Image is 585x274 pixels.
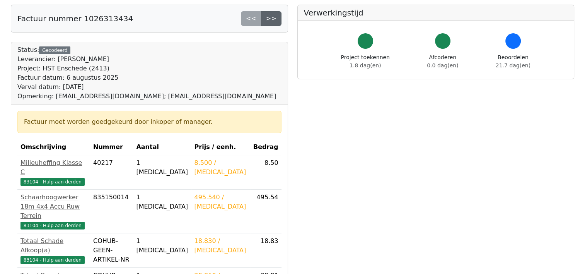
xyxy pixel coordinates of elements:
td: COHUB-GEEN-ARTIKEL-NR [90,233,133,268]
th: Omschrijving [17,139,90,155]
div: Leverancier: [PERSON_NAME] [17,55,276,64]
td: 835150014 [90,190,133,233]
div: 1 [MEDICAL_DATA] [136,158,188,177]
div: 18.830 / [MEDICAL_DATA] [194,236,247,255]
div: 495.540 / [MEDICAL_DATA] [194,193,247,211]
div: Schaarhoogwerker 18m 4x4 Accu Ruw Terrein [20,193,87,221]
span: 1.8 dag(en) [350,62,381,68]
div: Milieuheffing Klasse C [20,158,87,177]
td: 40217 [90,155,133,190]
div: Project: HST Enschede (2413) [17,64,276,73]
div: Totaal Schade Afkoop(a) [20,236,87,255]
a: Milieuheffing Klasse C83104 - Hulp aan derden [20,158,87,186]
h5: Factuur nummer 1026313434 [17,14,133,23]
span: 83104 - Hulp aan derden [20,222,85,229]
td: 495.54 [250,190,281,233]
th: Prijs / eenh. [191,139,250,155]
a: >> [261,11,281,26]
div: 1 [MEDICAL_DATA] [136,236,188,255]
td: 8.50 [250,155,281,190]
span: 83104 - Hulp aan derden [20,178,85,186]
div: Gecodeerd [39,46,70,54]
div: Status: [17,45,276,101]
div: Beoordelen [496,53,530,70]
div: Afcoderen [427,53,458,70]
div: Opmerking: [EMAIL_ADDRESS][DOMAIN_NAME]; [EMAIL_ADDRESS][DOMAIN_NAME] [17,92,276,101]
div: Factuur moet worden goedgekeurd door inkoper of manager. [24,117,275,127]
div: 8.500 / [MEDICAL_DATA] [194,158,247,177]
span: 83104 - Hulp aan derden [20,256,85,264]
div: Factuur datum: 6 augustus 2025 [17,73,276,82]
a: Totaal Schade Afkoop(a)83104 - Hulp aan derden [20,236,87,264]
th: Nummer [90,139,133,155]
th: Bedrag [250,139,281,155]
div: Verval datum: [DATE] [17,82,276,92]
a: Schaarhoogwerker 18m 4x4 Accu Ruw Terrein83104 - Hulp aan derden [20,193,87,230]
span: 0.0 dag(en) [427,62,458,68]
td: 18.83 [250,233,281,268]
th: Aantal [133,139,191,155]
div: Project toekennen [341,53,390,70]
div: 1 [MEDICAL_DATA] [136,193,188,211]
span: 21.7 dag(en) [496,62,530,68]
h5: Verwerkingstijd [304,8,568,17]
